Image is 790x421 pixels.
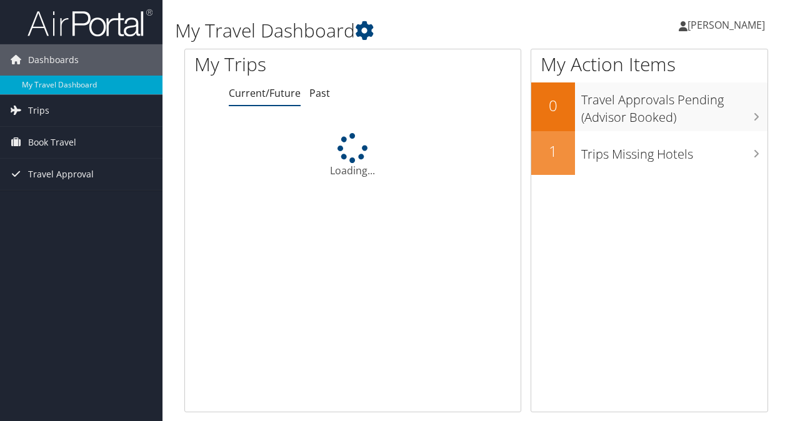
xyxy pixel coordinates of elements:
[531,82,767,131] a: 0Travel Approvals Pending (Advisor Booked)
[679,6,777,44] a: [PERSON_NAME]
[175,17,577,44] h1: My Travel Dashboard
[531,95,575,116] h2: 0
[28,95,49,126] span: Trips
[309,86,330,100] a: Past
[28,127,76,158] span: Book Travel
[194,51,371,77] h1: My Trips
[581,139,767,163] h3: Trips Missing Hotels
[28,159,94,190] span: Travel Approval
[229,86,301,100] a: Current/Future
[531,141,575,162] h2: 1
[531,131,767,175] a: 1Trips Missing Hotels
[185,133,521,178] div: Loading...
[28,44,79,76] span: Dashboards
[581,85,767,126] h3: Travel Approvals Pending (Advisor Booked)
[687,18,765,32] span: [PERSON_NAME]
[531,51,767,77] h1: My Action Items
[27,8,152,37] img: airportal-logo.png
